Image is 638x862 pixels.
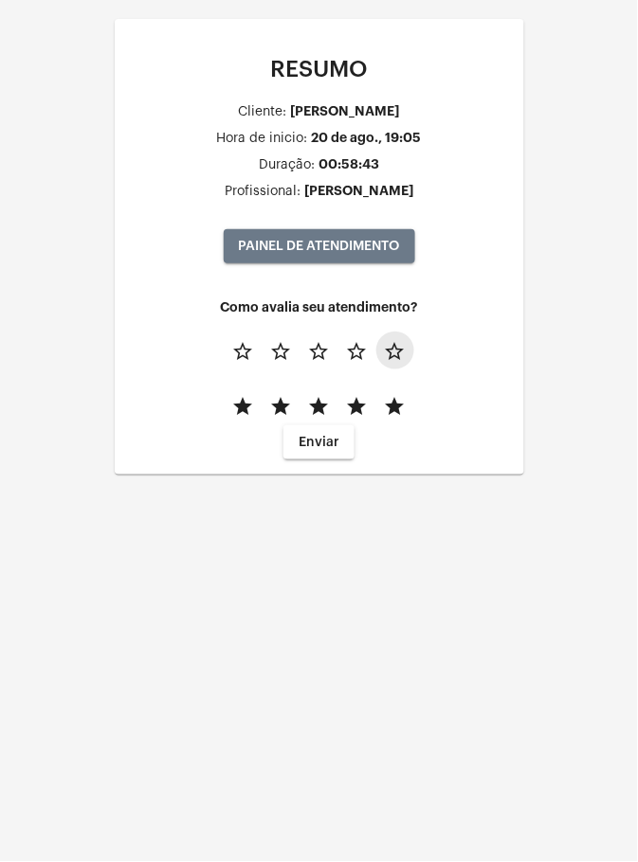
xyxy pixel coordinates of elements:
[299,436,339,449] span: Enviar
[224,229,415,263] button: PAINEL DE ATENDIMENTO
[346,395,369,418] mat-icon: star
[225,185,301,199] div: Profissional:
[291,104,400,118] div: [PERSON_NAME]
[312,131,422,145] div: 20 de ago., 19:05
[384,340,407,363] mat-icon: star_border
[384,395,407,418] mat-icon: star
[304,184,413,198] div: [PERSON_NAME]
[270,395,293,418] mat-icon: star
[346,340,369,363] mat-icon: star_border
[239,240,400,253] span: PAINEL DE ATENDIMENTO
[217,132,308,146] div: Hora de inicio:
[232,340,255,363] mat-icon: star_border
[308,340,331,363] mat-icon: star_border
[130,300,509,314] h4: Como avalia seu atendimento?
[283,425,355,459] button: Enviar
[308,395,331,418] mat-icon: star
[259,158,315,172] div: Duração:
[130,57,509,81] p: RESUMO
[239,105,287,119] div: Cliente:
[270,340,293,363] mat-icon: star_border
[319,157,379,171] div: 00:58:43
[232,395,255,418] mat-icon: star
